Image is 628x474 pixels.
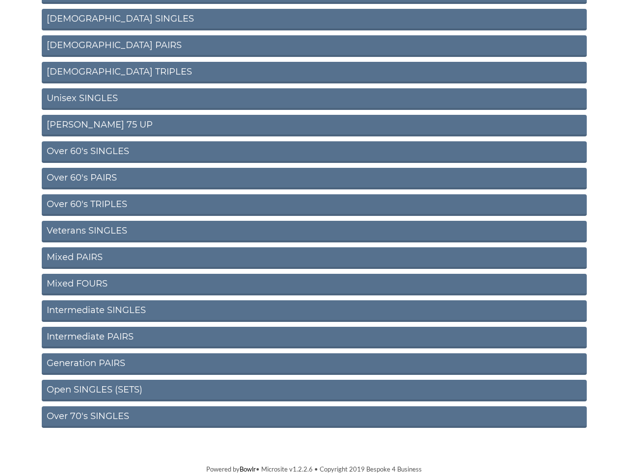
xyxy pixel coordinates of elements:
[206,465,422,473] span: Powered by • Microsite v1.2.2.6 • Copyright 2019 Bespoke 4 Business
[42,141,587,163] a: Over 60's SINGLES
[42,194,587,216] a: Over 60's TRIPLES
[42,327,587,348] a: Intermediate PAIRS
[42,115,587,136] a: [PERSON_NAME] 75 UP
[240,465,256,473] a: Bowlr
[42,300,587,322] a: Intermediate SINGLES
[42,88,587,110] a: Unisex SINGLES
[42,247,587,269] a: Mixed PAIRS
[42,380,587,401] a: Open SINGLES (SETS)
[42,62,587,83] a: [DEMOGRAPHIC_DATA] TRIPLES
[42,353,587,375] a: Generation PAIRS
[42,406,587,428] a: Over 70's SINGLES
[42,9,587,30] a: [DEMOGRAPHIC_DATA] SINGLES
[42,274,587,295] a: Mixed FOURS
[42,35,587,57] a: [DEMOGRAPHIC_DATA] PAIRS
[42,168,587,189] a: Over 60's PAIRS
[42,221,587,242] a: Veterans SINGLES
